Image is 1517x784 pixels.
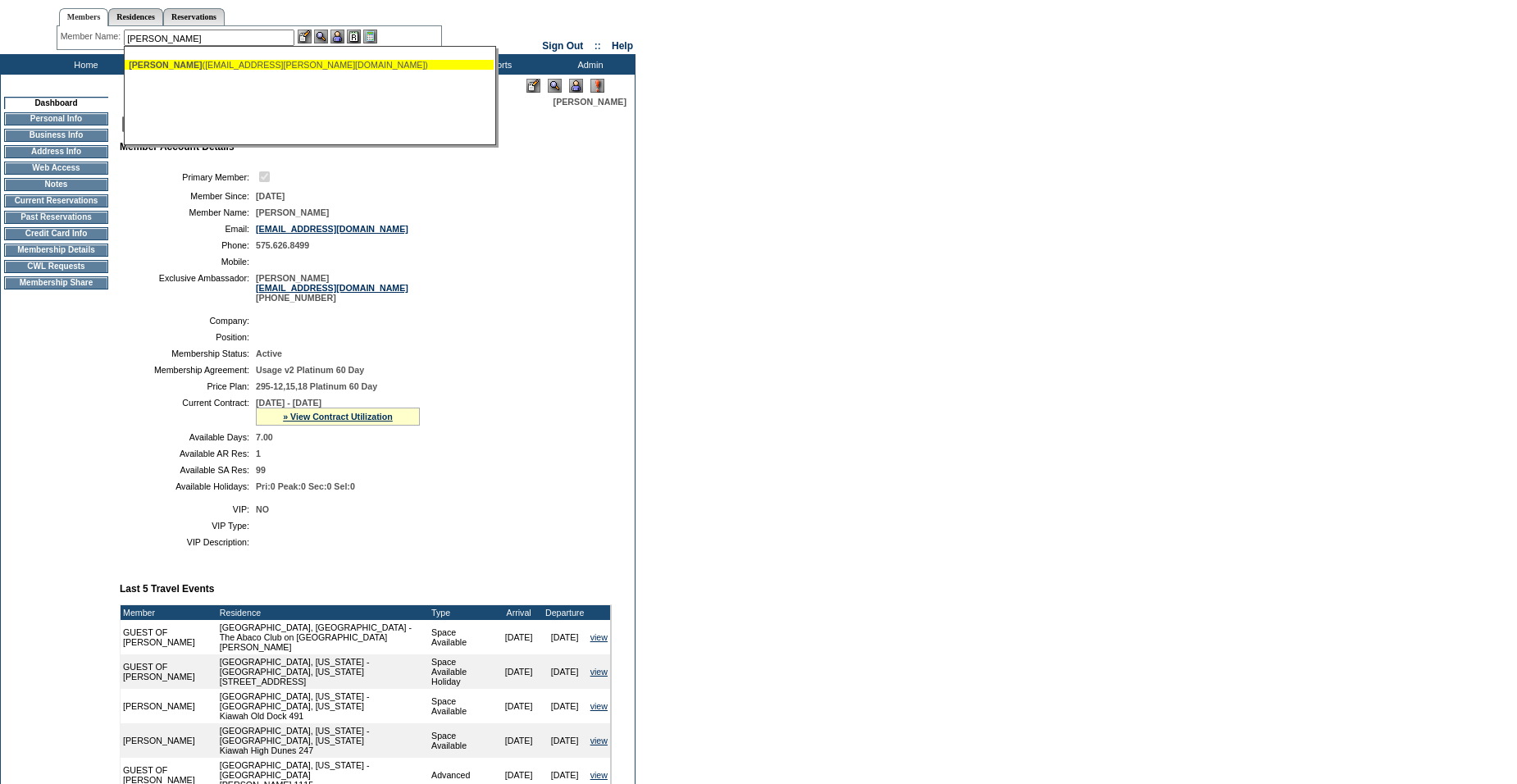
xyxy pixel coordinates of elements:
td: [DATE] [496,723,542,758]
td: Available Days: [126,432,249,442]
td: Membership Status: [126,349,249,358]
td: [DATE] [496,689,542,723]
td: [GEOGRAPHIC_DATA], [GEOGRAPHIC_DATA] - The Abaco Club on [GEOGRAPHIC_DATA] [PERSON_NAME] [217,620,429,654]
td: Membership Details [4,244,108,257]
td: Space Available [429,689,496,723]
img: b_edit.gif [298,30,312,43]
td: Current Contract: [126,398,249,426]
span: Pri:0 Peak:0 Sec:0 Sel:0 [256,481,355,491]
td: [PERSON_NAME] [121,689,217,723]
td: CWL Requests [4,260,108,273]
td: Membership Agreement: [126,365,249,375]
span: 7.00 [256,432,273,442]
span: 575.626.8499 [256,240,309,250]
a: » View Contract Utilization [283,412,393,422]
td: Notes [4,178,108,191]
td: [PERSON_NAME] [121,723,217,758]
td: [DATE] [496,620,542,654]
img: b_calculator.gif [363,30,377,43]
td: Current Reservations [4,194,108,207]
td: Admin [541,54,635,75]
span: Active [256,349,282,358]
td: VIP Type: [126,521,249,531]
a: view [590,632,608,642]
span: 295-12,15,18 Platinum 60 Day [256,381,377,391]
b: Last 5 Travel Events [120,583,214,595]
td: Departure [542,605,588,620]
td: Membership Share [4,276,108,289]
td: Member [121,605,217,620]
span: [PERSON_NAME] [256,207,329,217]
a: view [590,701,608,711]
img: View [314,30,328,43]
td: Dashboard [4,97,108,109]
img: Edit Mode [526,79,540,93]
td: Type [429,605,496,620]
td: [DATE] [542,654,588,689]
td: VIP Description: [126,537,249,547]
td: Available SA Res: [126,465,249,475]
td: [GEOGRAPHIC_DATA], [US_STATE] - [GEOGRAPHIC_DATA], [US_STATE] Kiawah High Dunes 247 [217,723,429,758]
a: Reservations [163,8,225,25]
td: Space Available [429,723,496,758]
span: :: [594,40,601,52]
span: 1 [256,449,261,458]
td: Available AR Res: [126,449,249,458]
td: Phone: [126,240,249,250]
td: [DATE] [542,723,588,758]
a: Residences [108,8,163,25]
a: Sign Out [542,40,583,52]
td: Past Reservations [4,211,108,224]
td: Space Available Holiday [429,654,496,689]
td: Price Plan: [126,381,249,391]
td: Available Holidays: [126,481,249,491]
td: Arrival [496,605,542,620]
td: Business Info [4,129,108,142]
div: ([EMAIL_ADDRESS][PERSON_NAME][DOMAIN_NAME]) [129,60,490,70]
td: Company: [126,316,249,326]
td: Home [37,54,131,75]
span: [PERSON_NAME] [553,97,626,107]
td: Primary Member: [126,169,249,185]
span: Usage v2 Platinum 60 Day [256,365,364,375]
img: View Mode [548,79,562,93]
a: view [590,667,608,677]
td: [DATE] [542,689,588,723]
img: Impersonate [569,79,583,93]
span: [DATE] - [DATE] [256,398,321,408]
img: pgTtlDashboard.gif [119,107,447,139]
td: [DATE] [542,620,588,654]
span: 99 [256,465,266,475]
span: [PERSON_NAME] [129,60,202,70]
td: [GEOGRAPHIC_DATA], [US_STATE] - [GEOGRAPHIC_DATA], [US_STATE] [STREET_ADDRESS] [217,654,429,689]
td: [GEOGRAPHIC_DATA], [US_STATE] - [GEOGRAPHIC_DATA], [US_STATE] Kiawah Old Dock 491 [217,689,429,723]
td: Mobile: [126,257,249,267]
span: NO [256,504,269,514]
img: Log Concern/Member Elevation [590,79,604,93]
span: [DATE] [256,191,285,201]
span: [PERSON_NAME] [PHONE_NUMBER] [256,273,408,303]
td: Email: [126,224,249,234]
td: Web Access [4,162,108,175]
td: VIP: [126,504,249,514]
a: Members [59,8,109,26]
td: Exclusive Ambassador: [126,273,249,303]
td: [DATE] [496,654,542,689]
img: Impersonate [330,30,344,43]
a: Help [612,40,633,52]
b: Member Account Details [120,141,235,153]
td: GUEST OF [PERSON_NAME] [121,654,217,689]
td: Member Since: [126,191,249,201]
a: view [590,736,608,745]
a: [EMAIL_ADDRESS][DOMAIN_NAME] [256,283,408,293]
td: Residence [217,605,429,620]
td: Personal Info [4,112,108,125]
img: Reservations [347,30,361,43]
td: Position: [126,332,249,342]
td: Address Info [4,145,108,158]
td: Credit Card Info [4,227,108,240]
td: Space Available [429,620,496,654]
td: GUEST OF [PERSON_NAME] [121,620,217,654]
a: view [590,770,608,780]
td: Member Name: [126,207,249,217]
